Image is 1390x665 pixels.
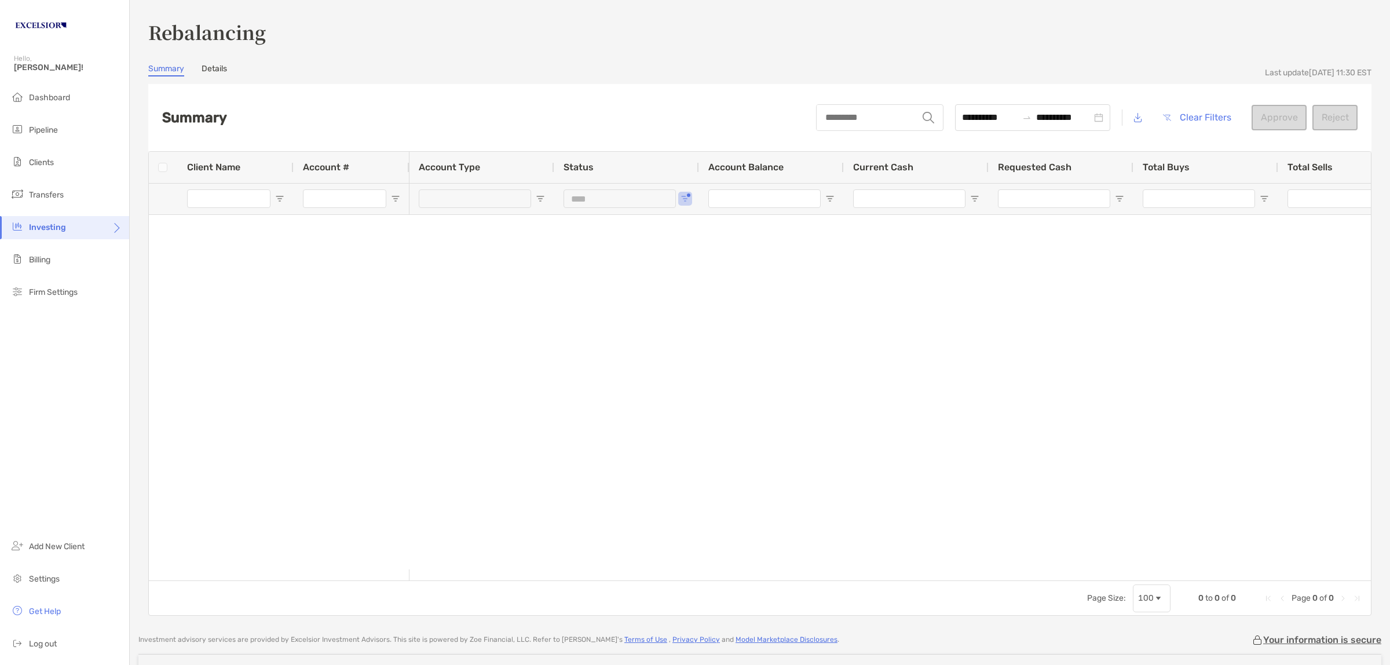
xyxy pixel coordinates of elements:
[10,187,24,201] img: transfers icon
[29,639,57,649] span: Log out
[303,189,386,208] input: Account # Filter Input
[1087,593,1126,603] div: Page Size:
[29,255,50,265] span: Billing
[1163,114,1171,121] img: button icon
[736,635,837,644] a: Model Marketplace Disclosures
[10,284,24,298] img: firm-settings icon
[1278,594,1287,603] div: Previous Page
[1143,162,1190,173] span: Total Buys
[14,5,68,46] img: Zoe Logo
[29,158,54,167] span: Clients
[1221,593,1229,603] span: of
[148,64,184,76] a: Summary
[10,155,24,169] img: clients icon
[10,90,24,104] img: dashboard icon
[1338,594,1348,603] div: Next Page
[1231,593,1236,603] span: 0
[419,162,480,173] span: Account Type
[681,194,690,203] button: Open Filter Menu
[29,93,70,103] span: Dashboard
[303,162,349,173] span: Account #
[29,125,58,135] span: Pipeline
[10,220,24,233] img: investing icon
[29,542,85,551] span: Add New Client
[1022,113,1031,122] span: swap-right
[1143,189,1255,208] input: Total Buys Filter Input
[1138,593,1154,603] div: 100
[1352,594,1362,603] div: Last Page
[29,222,66,232] span: Investing
[1154,105,1240,130] button: Clear Filters
[1263,634,1381,645] p: Your information is secure
[10,604,24,617] img: get-help icon
[853,162,913,173] span: Current Cash
[998,189,1110,208] input: Requested Cash Filter Input
[1265,68,1371,78] div: Last update [DATE] 11:30 EST
[162,109,227,126] h2: Summary
[853,189,965,208] input: Current Cash Filter Input
[1287,162,1333,173] span: Total Sells
[10,539,24,553] img: add_new_client icon
[672,635,720,644] a: Privacy Policy
[1312,593,1318,603] span: 0
[1133,584,1170,612] div: Page Size
[10,122,24,136] img: pipeline icon
[1329,593,1334,603] span: 0
[187,189,270,208] input: Client Name Filter Input
[187,162,240,173] span: Client Name
[1264,594,1273,603] div: First Page
[29,287,78,297] span: Firm Settings
[970,194,979,203] button: Open Filter Menu
[10,252,24,266] img: billing icon
[1292,593,1311,603] span: Page
[1198,593,1204,603] span: 0
[1319,593,1327,603] span: of
[391,194,400,203] button: Open Filter Menu
[10,636,24,650] img: logout icon
[138,635,839,644] p: Investment advisory services are provided by Excelsior Investment Advisors . This site is powered...
[624,635,667,644] a: Terms of Use
[1215,593,1220,603] span: 0
[14,63,122,72] span: [PERSON_NAME]!
[1022,113,1031,122] span: to
[10,571,24,585] img: settings icon
[148,19,1371,45] h3: Rebalancing
[29,606,61,616] span: Get Help
[923,112,934,123] img: input icon
[564,162,594,173] span: Status
[275,194,284,203] button: Open Filter Menu
[202,64,227,76] a: Details
[1260,194,1269,203] button: Open Filter Menu
[536,194,545,203] button: Open Filter Menu
[708,189,821,208] input: Account Balance Filter Input
[1205,593,1213,603] span: to
[29,190,64,200] span: Transfers
[998,162,1071,173] span: Requested Cash
[29,574,60,584] span: Settings
[708,162,784,173] span: Account Balance
[825,194,835,203] button: Open Filter Menu
[1115,194,1124,203] button: Open Filter Menu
